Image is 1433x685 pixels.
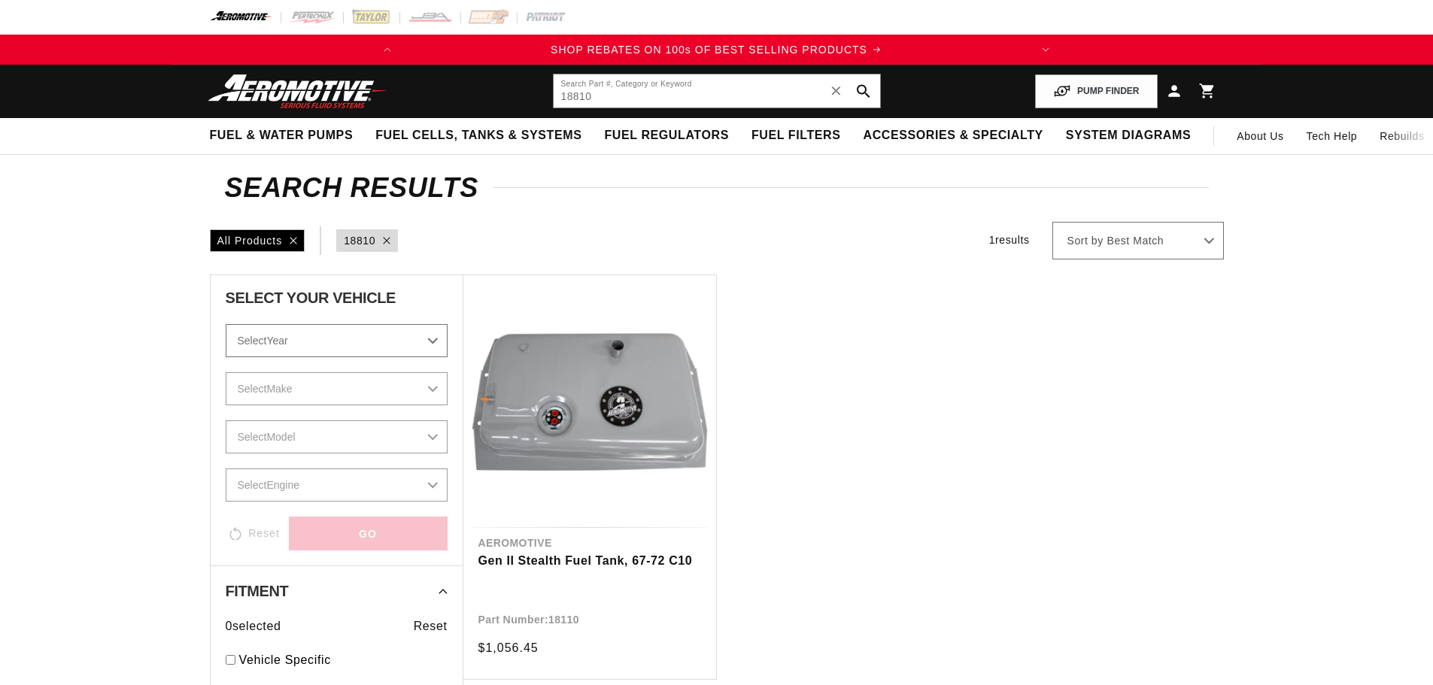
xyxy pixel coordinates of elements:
[172,35,1261,65] slideshow-component: Translation missing: en.sections.announcements.announcement_bar
[364,118,593,153] summary: Fuel Cells, Tanks & Systems
[1225,118,1295,154] a: About Us
[593,118,739,153] summary: Fuel Regulators
[210,229,305,252] div: All Products
[226,420,448,453] select: Model
[372,35,402,65] button: Translation missing: en.sections.announcements.previous_announcement
[199,118,365,153] summary: Fuel & Water Pumps
[852,118,1055,153] summary: Accessories & Specialty
[751,128,841,144] span: Fuel Filters
[1055,118,1202,153] summary: System Diagrams
[1295,118,1369,154] summary: Tech Help
[604,128,728,144] span: Fuel Regulators
[989,234,1030,246] span: 1 results
[226,372,448,405] select: Make
[226,617,281,636] span: 0 selected
[1035,74,1157,108] button: PUMP FINDER
[830,79,843,103] span: ✕
[1067,234,1104,249] span: Sort by
[554,74,880,108] input: Search by Part Number, Category or Keyword
[864,128,1043,144] span: Accessories & Specialty
[226,324,448,357] select: Year
[226,468,448,502] select: Engine
[344,232,375,249] a: ‎18810
[375,128,581,144] span: Fuel Cells, Tanks & Systems
[204,74,392,109] img: Aeromotive
[1066,128,1191,144] span: System Diagrams
[402,41,1030,58] div: Announcement
[239,650,448,670] a: Vehicle Specific
[1380,128,1424,144] span: Rebuilds
[226,583,289,599] span: Fitment
[1237,130,1283,142] span: About Us
[740,118,852,153] summary: Fuel Filters
[402,41,1030,58] a: SHOP REBATES ON 100s OF BEST SELLING PRODUCTS
[1052,222,1224,259] select: Sort by
[478,551,701,571] a: Gen II Stealth Fuel Tank, 67-72 C10
[1307,128,1358,144] span: Tech Help
[402,41,1030,58] div: 1 of 2
[1031,35,1061,65] button: Translation missing: en.sections.announcements.next_announcement
[210,128,354,144] span: Fuel & Water Pumps
[847,74,880,108] button: search button
[226,290,448,309] div: Select Your Vehicle
[551,44,867,56] span: SHOP REBATES ON 100s OF BEST SELLING PRODUCTS
[225,176,1209,200] h2: Search Results
[414,617,448,636] span: Reset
